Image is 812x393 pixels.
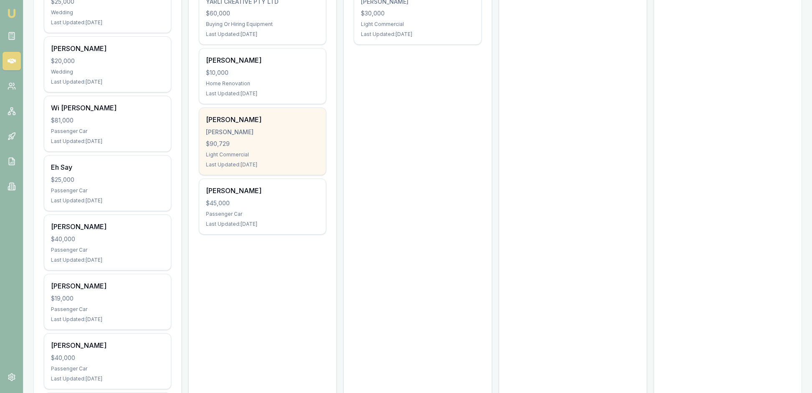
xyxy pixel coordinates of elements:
div: Last Updated: [DATE] [206,221,319,227]
div: Passenger Car [51,187,164,194]
div: $25,000 [51,176,164,184]
div: Last Updated: [DATE] [206,90,319,97]
div: [PERSON_NAME] [51,43,164,54]
div: [PERSON_NAME] [51,281,164,291]
div: [PERSON_NAME] [206,186,319,196]
div: $40,000 [51,235,164,243]
div: Light Commercial [206,151,319,158]
div: $45,000 [206,199,319,207]
div: Last Updated: [DATE] [51,257,164,263]
div: $20,000 [51,57,164,65]
div: Last Updated: [DATE] [51,79,164,85]
div: [PERSON_NAME] [206,55,319,65]
div: Buying Or Hiring Equipment [206,21,319,28]
div: Last Updated: [DATE] [51,138,164,145]
div: $60,000 [206,9,319,18]
div: Eh Say [51,162,164,172]
div: $81,000 [51,116,164,125]
div: $30,000 [361,9,474,18]
div: Last Updated: [DATE] [51,19,164,26]
div: Passenger Car [51,365,164,372]
div: [PERSON_NAME] [206,115,319,125]
div: Passenger Car [206,211,319,217]
div: Last Updated: [DATE] [51,375,164,382]
div: Wi [PERSON_NAME] [51,103,164,113]
div: [PERSON_NAME] [51,222,164,232]
div: $90,729 [206,140,319,148]
div: Last Updated: [DATE] [361,31,474,38]
div: Last Updated: [DATE] [51,197,164,204]
div: $19,000 [51,294,164,303]
div: Wedding [51,9,164,16]
div: $10,000 [206,69,319,77]
div: $40,000 [51,354,164,362]
div: Wedding [51,69,164,75]
div: Last Updated: [DATE] [51,316,164,323]
div: Last Updated: [DATE] [206,161,319,168]
div: [PERSON_NAME] [206,128,319,136]
div: Home Renovation [206,80,319,87]
div: Passenger Car [51,128,164,135]
div: Passenger Car [51,247,164,253]
div: Last Updated: [DATE] [206,31,319,38]
div: Passenger Car [51,306,164,313]
img: emu-icon-u.png [7,8,17,18]
div: Light Commercial [361,21,474,28]
div: [PERSON_NAME] [51,340,164,350]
